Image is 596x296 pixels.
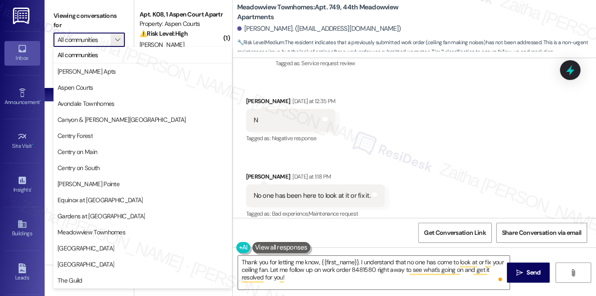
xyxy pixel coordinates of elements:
a: Buildings [4,217,40,241]
div: Prospects + Residents [45,60,134,70]
strong: ⚠️ Risk Level: High [140,29,188,38]
i:  [516,269,523,276]
span: Aspen Courts [58,83,93,92]
span: Centry on Main [58,147,97,156]
b: Meadowview Townhomes: Apt. 749, 44th Meadowview Apartments [237,3,415,22]
span: The Guild [58,276,82,285]
div: Tagged as: [246,207,385,220]
span: • [31,185,32,192]
span: Get Conversation Link [424,228,485,238]
span: Canyon & [PERSON_NAME][GEOGRAPHIC_DATA] [58,115,186,124]
i:  [570,269,576,276]
img: ResiDesk Logo [13,8,31,24]
span: Negative response [271,134,316,142]
span: [PERSON_NAME] [140,41,184,49]
div: [PERSON_NAME]. ([EMAIL_ADDRESS][DOMAIN_NAME]) [237,24,401,33]
input: All communities [58,33,111,47]
div: No one has been here to look at it or fix it. [254,191,370,200]
span: [PERSON_NAME] Apts [58,67,115,76]
button: Get Conversation Link [418,223,491,243]
div: [PERSON_NAME] [246,96,336,109]
span: All communities [58,50,98,59]
span: Gardens at [GEOGRAPHIC_DATA] [58,212,145,221]
span: Bad experience , [271,210,308,217]
a: Insights • [4,173,40,197]
button: Send [507,263,550,283]
div: Property: Aspen Courts [140,19,222,29]
strong: 🔧 Risk Level: Medium [237,39,284,46]
span: Centry on South [58,163,100,172]
span: [GEOGRAPHIC_DATA] [58,244,114,253]
span: Centry Forest [58,131,93,140]
span: • [32,142,33,148]
div: [DATE] at 1:18 PM [290,172,331,181]
i:  [115,36,120,43]
div: [PERSON_NAME] [246,172,385,184]
div: Tagged as: [246,132,336,145]
button: Share Conversation via email [496,223,587,243]
div: Apt. K08, 1 Aspen Court Apartments [140,10,222,19]
span: Send [526,268,540,277]
a: Site Visit • [4,129,40,153]
span: Equinox at [GEOGRAPHIC_DATA] [58,196,143,204]
textarea: To enrich screen reader interactions, please activate Accessibility in Grammarly extension settings [238,256,510,289]
div: Residents [45,263,134,273]
a: Inbox [4,41,40,65]
div: Prospects [45,182,134,191]
span: [GEOGRAPHIC_DATA] [58,260,114,269]
span: Service request review [301,59,355,67]
span: [PERSON_NAME] Pointe [58,179,119,188]
a: Leads [4,261,40,285]
span: : The resident indicates that a previously submitted work order (ceiling fan making noises) has n... [237,38,596,57]
span: Maintenance request [308,210,358,217]
span: • [40,98,41,104]
div: Tagged as: [275,57,589,70]
label: Viewing conversations for [53,9,125,33]
span: Meadowview Townhomes [58,228,125,237]
span: Share Conversation via email [502,228,581,238]
span: Avondale Townhomes [58,99,114,108]
div: [DATE] at 12:35 PM [290,96,335,106]
div: N [254,116,258,125]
